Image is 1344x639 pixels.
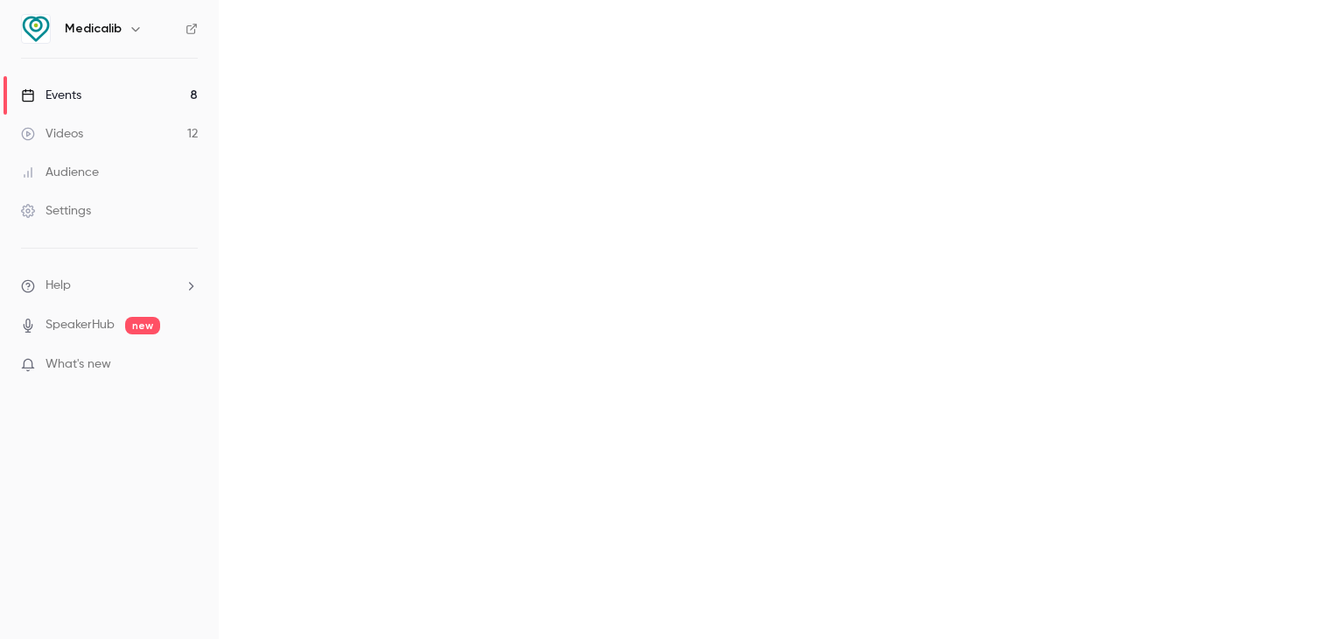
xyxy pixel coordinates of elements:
div: Audience [21,164,99,181]
li: help-dropdown-opener [21,277,198,295]
h6: Medicalib [65,20,122,38]
img: Medicalib [22,15,50,43]
div: Videos [21,125,83,143]
span: new [125,317,160,334]
a: SpeakerHub [45,316,115,334]
span: Help [45,277,71,295]
div: Settings [21,202,91,220]
div: Events [21,87,81,104]
span: What's new [45,355,111,374]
